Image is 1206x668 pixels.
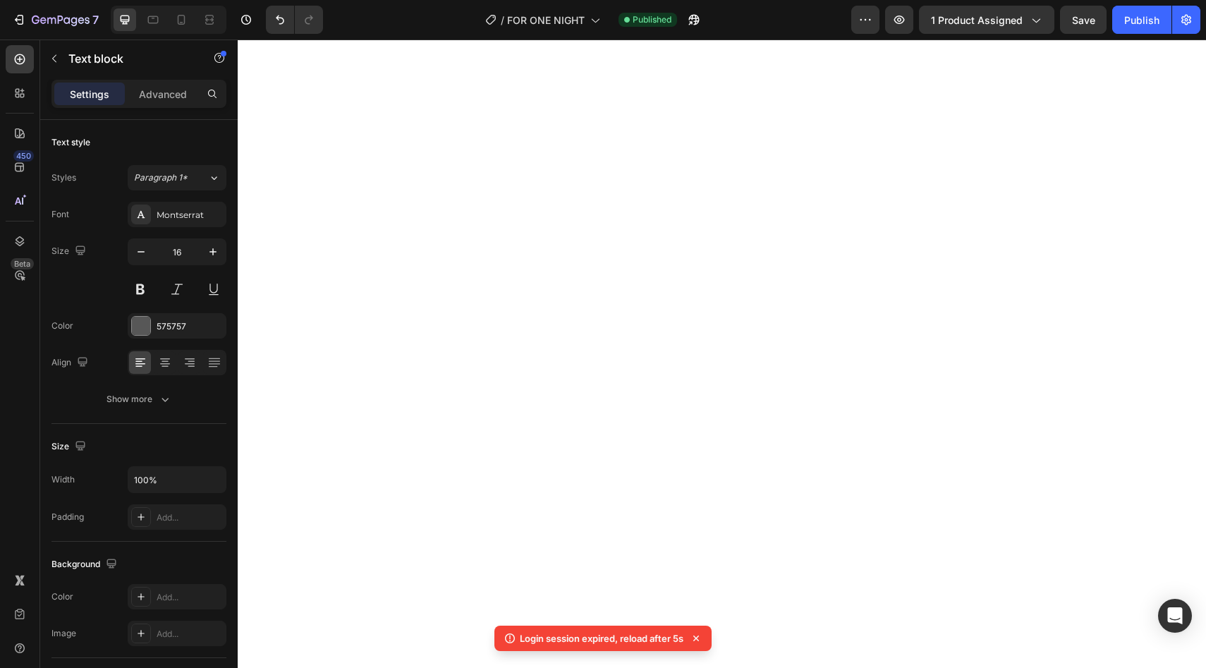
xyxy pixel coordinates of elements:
div: Align [51,353,91,372]
button: 7 [6,6,105,34]
div: Montserrat [157,209,223,221]
p: 7 [92,11,99,28]
button: Publish [1112,6,1171,34]
div: Beta [11,258,34,269]
div: Add... [157,591,223,604]
div: Text style [51,136,90,149]
div: Color [51,320,73,332]
span: FOR ONE NIGHT [507,13,585,28]
div: Add... [157,628,223,640]
div: Color [51,590,73,603]
div: Publish [1124,13,1159,28]
p: Settings [70,87,109,102]
div: Image [51,627,76,640]
input: Auto [128,467,226,492]
div: Width [51,473,75,486]
div: Size [51,437,89,456]
div: Size [51,242,89,261]
div: Font [51,208,69,221]
div: 450 [13,150,34,162]
div: Undo/Redo [266,6,323,34]
span: Paragraph 1* [134,171,188,184]
div: Show more [106,392,172,406]
button: 1 product assigned [919,6,1054,34]
p: Text block [68,50,188,67]
p: Login session expired, reload after 5s [520,631,683,645]
p: Advanced [139,87,187,102]
div: Styles [51,171,76,184]
span: 1 product assigned [931,13,1023,28]
span: / [501,13,504,28]
button: Save [1060,6,1107,34]
span: Save [1072,14,1095,26]
button: Paragraph 1* [128,165,226,190]
div: Background [51,555,120,574]
span: Published [633,13,671,26]
div: 575757 [157,320,223,333]
div: Open Intercom Messenger [1158,599,1192,633]
div: Add... [157,511,223,524]
div: Padding [51,511,84,523]
button: Show more [51,387,226,412]
iframe: Design area [238,40,1206,668]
